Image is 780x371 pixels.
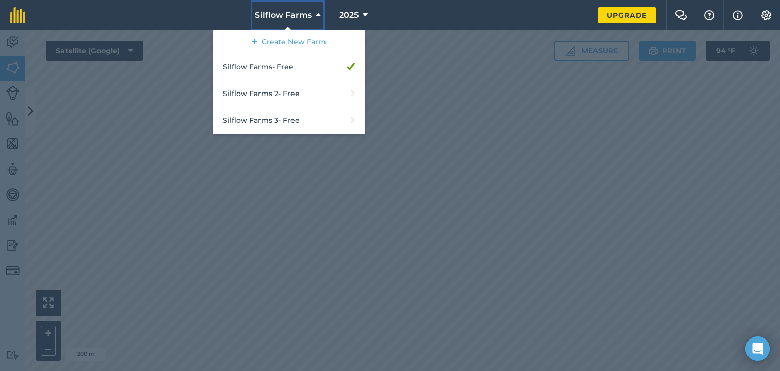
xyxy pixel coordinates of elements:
span: 2025 [339,9,359,21]
span: Silflow Farms [255,9,312,21]
img: Two speech bubbles overlapping with the left bubble in the forefront [675,10,687,20]
a: Silflow Farms 2- Free [213,80,365,107]
img: svg+xml;base64,PHN2ZyB4bWxucz0iaHR0cDovL3d3dy53My5vcmcvMjAwMC9zdmciIHdpZHRoPSIxNyIgaGVpZ2h0PSIxNy... [733,9,743,21]
img: A cog icon [760,10,772,20]
img: A question mark icon [703,10,716,20]
a: Silflow Farms- Free [213,53,365,80]
div: Open Intercom Messenger [745,336,770,361]
a: Silflow Farms 3- Free [213,107,365,134]
a: Create New Farm [213,30,365,53]
a: Upgrade [598,7,656,23]
img: fieldmargin Logo [10,7,25,23]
